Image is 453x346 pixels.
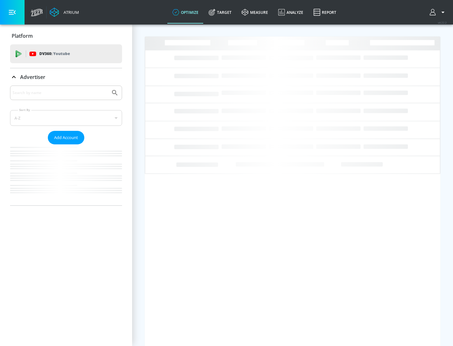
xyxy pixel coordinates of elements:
div: A-Z [10,110,122,126]
p: Youtube [53,50,70,57]
div: Atrium [61,9,79,15]
a: Analyze [273,1,308,24]
p: Platform [12,32,33,39]
a: optimize [167,1,204,24]
a: Report [308,1,341,24]
p: DV360: [39,50,70,57]
a: Atrium [50,8,79,17]
p: Advertiser [20,74,45,81]
input: Search by name [13,89,108,97]
div: DV360: Youtube [10,44,122,63]
button: Add Account [48,131,84,144]
a: Target [204,1,237,24]
span: v 4.22.2 [438,21,447,24]
label: Sort By [18,108,31,112]
div: Advertiser [10,86,122,205]
div: Platform [10,27,122,45]
a: measure [237,1,273,24]
span: Add Account [54,134,78,141]
nav: list of Advertiser [10,144,122,205]
div: Advertiser [10,68,122,86]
